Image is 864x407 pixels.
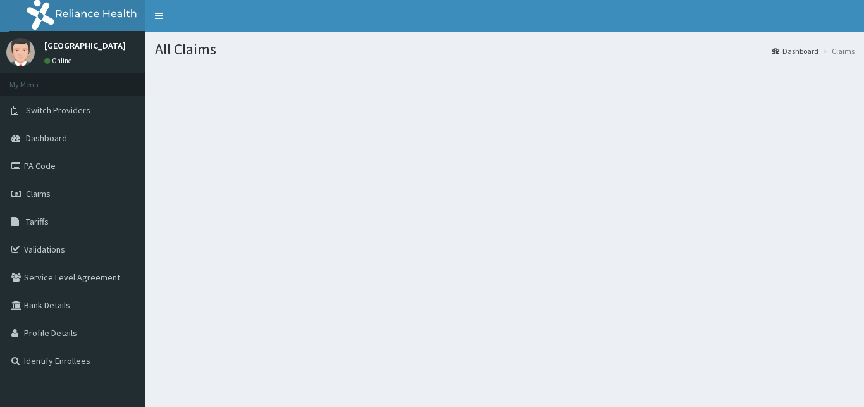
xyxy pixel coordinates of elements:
[26,132,67,144] span: Dashboard
[26,188,51,199] span: Claims
[155,41,855,58] h1: All Claims
[772,46,818,56] a: Dashboard
[44,41,126,50] p: [GEOGRAPHIC_DATA]
[820,46,855,56] li: Claims
[44,56,75,65] a: Online
[26,216,49,227] span: Tariffs
[26,104,90,116] span: Switch Providers
[6,38,35,66] img: User Image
